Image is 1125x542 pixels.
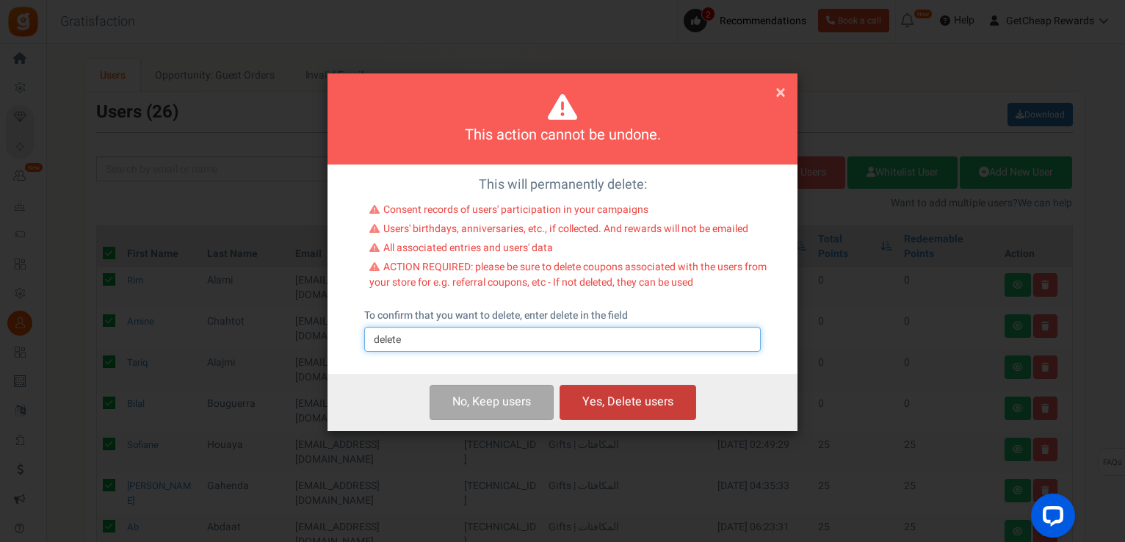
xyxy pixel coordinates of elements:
[525,393,531,411] span: s
[346,125,779,146] h4: This action cannot be undone.
[430,385,554,419] button: No, Keep users
[339,176,786,195] p: This will permanently delete:
[369,222,767,241] li: Users' birthdays, anniversaries, etc., if collected. And rewards will not be emailed
[560,385,696,419] button: Yes, Delete users
[369,203,767,222] li: Consent records of users' participation in your campaigns
[775,79,786,106] span: ×
[369,241,767,260] li: All associated entries and users' data
[364,308,628,323] label: To confirm that you want to delete, enter delete in the field
[364,327,761,352] input: delete
[369,260,767,294] li: ACTION REQUIRED: please be sure to delete coupons associated with the users from your store for e...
